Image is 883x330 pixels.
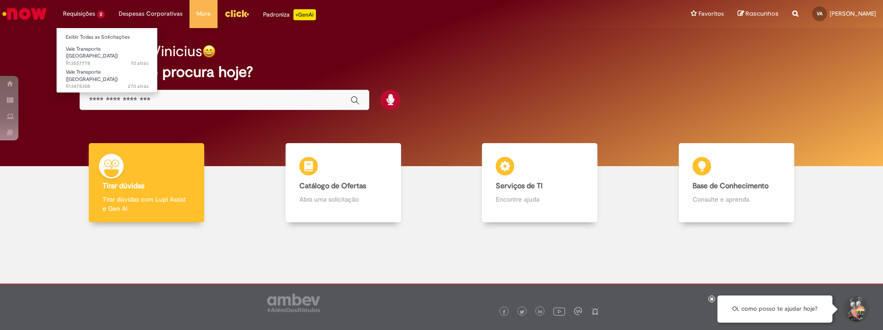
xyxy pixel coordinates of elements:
[48,143,245,223] a: Tirar dúvidas Tirar dúvidas com Lupi Assist e Gen Ai
[693,195,780,204] p: Consulte e aprenda
[830,10,876,17] span: [PERSON_NAME]
[591,307,599,315] img: logo_footer_naosei.png
[267,294,320,312] img: logo_footer_ambev_rotulo_gray.png
[103,195,190,213] p: Tirar dúvidas com Lupi Assist e Gen Ai
[128,83,149,90] span: 27d atrás
[57,44,158,64] a: Aberto R13557778 : Vale Transporte (VT)
[693,181,768,191] b: Base de Conhecimento
[196,9,211,18] span: More
[842,295,869,323] button: Iniciar Conversa de Suporte
[638,143,835,223] a: Base de Conhecimento Consulte e aprenda
[66,83,149,90] span: R13478308
[57,32,158,42] a: Exibir Todas as Solicitações
[717,295,832,323] div: Oi, como posso te ajudar hoje?
[128,83,149,90] time: 03/09/2025 16:50:42
[119,9,183,18] span: Despesas Corporativas
[699,9,724,18] span: Favoritos
[538,309,543,315] img: logo_footer_linkedin.png
[263,9,316,20] div: Padroniza
[496,195,584,204] p: Encontre ajuda
[738,10,779,18] a: Rascunhos
[131,60,149,67] span: 7d atrás
[131,60,149,67] time: 23/09/2025 09:33:31
[299,195,387,204] p: Abra uma solicitação
[66,69,118,83] span: Vale Transporte ([GEOGRAPHIC_DATA])
[202,45,216,58] img: happy-face.png
[66,60,149,67] span: R13557778
[56,28,158,93] ul: Requisições
[103,181,144,191] b: Tirar dúvidas
[63,9,95,18] span: Requisições
[520,310,524,314] img: logo_footer_twitter.png
[66,46,118,60] span: Vale Transporte ([GEOGRAPHIC_DATA])
[245,143,442,223] a: Catálogo de Ofertas Abra uma solicitação
[496,181,543,191] b: Serviços de TI
[574,307,582,315] img: logo_footer_workplace.png
[299,181,366,191] b: Catálogo de Ofertas
[1,5,48,23] img: ServiceNow
[502,310,506,314] img: logo_footer_facebook.png
[224,6,249,20] img: click_logo_yellow_360x200.png
[817,11,822,17] span: VA
[293,9,316,20] p: +GenAi
[57,67,158,87] a: Aberto R13478308 : Vale Transporte (VT)
[441,143,638,223] a: Serviços de TI Encontre ajuda
[80,64,804,80] h2: O que você procura hoje?
[97,11,105,18] span: 2
[745,9,779,18] span: Rascunhos
[553,305,565,317] img: logo_footer_youtube.png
